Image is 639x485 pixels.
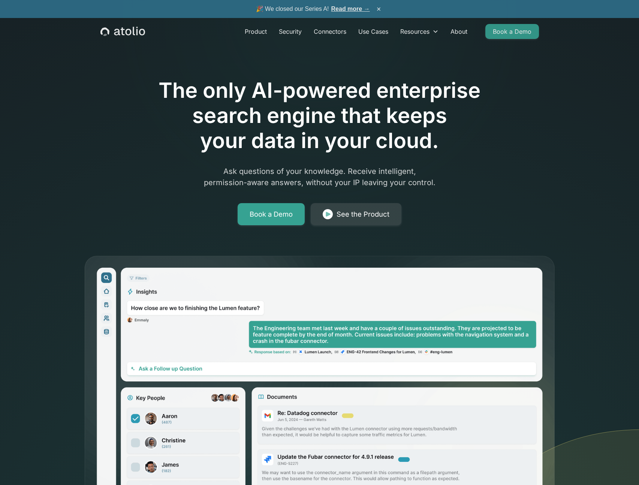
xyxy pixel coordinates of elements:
h1: The only AI-powered enterprise search engine that keeps your data in your cloud. [128,78,512,154]
a: Connectors [308,24,352,39]
div: Resources [400,27,429,36]
a: Security [273,24,308,39]
a: About [444,24,473,39]
span: 🎉 We closed our Series A! [256,4,370,13]
a: Product [239,24,273,39]
div: Resources [394,24,444,39]
a: home [100,27,145,36]
a: See the Product [311,203,401,226]
a: Book a Demo [238,203,305,226]
a: Read more → [331,6,370,12]
a: Use Cases [352,24,394,39]
div: See the Product [337,209,389,220]
button: × [374,5,383,13]
a: Book a Demo [485,24,539,39]
p: Ask questions of your knowledge. Receive intelligent, permission-aware answers, without your IP l... [176,166,464,188]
